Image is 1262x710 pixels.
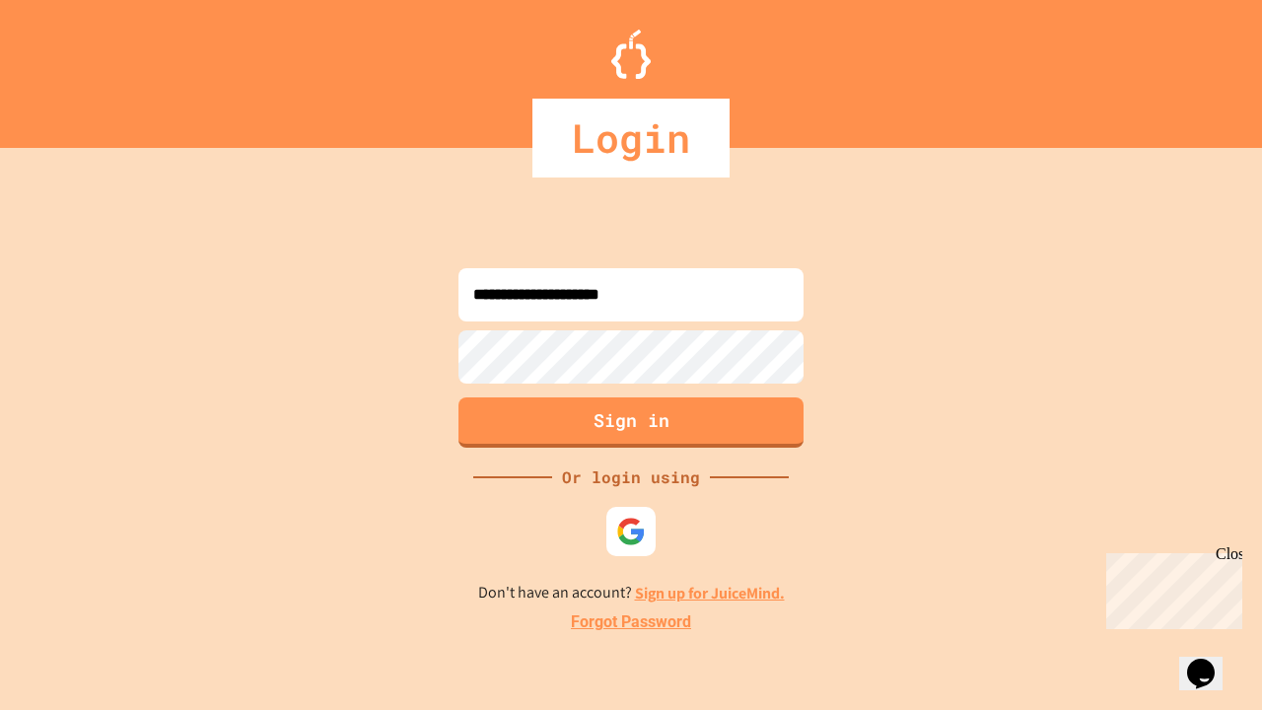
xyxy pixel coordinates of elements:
div: Or login using [552,465,710,489]
iframe: chat widget [1098,545,1242,629]
button: Sign in [458,397,804,448]
a: Sign up for JuiceMind. [635,583,785,603]
div: Chat with us now!Close [8,8,136,125]
p: Don't have an account? [478,581,785,605]
iframe: chat widget [1179,631,1242,690]
img: google-icon.svg [616,517,646,546]
img: Logo.svg [611,30,651,79]
a: Forgot Password [571,610,691,634]
div: Login [532,99,730,177]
